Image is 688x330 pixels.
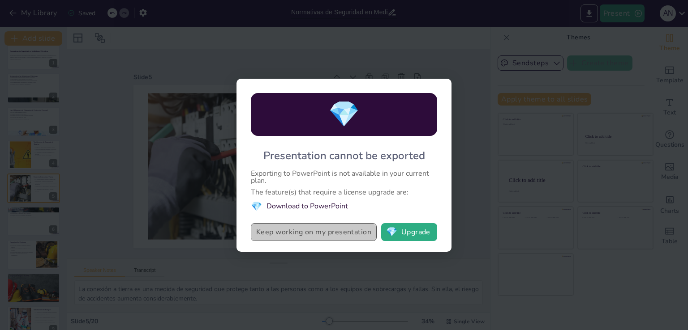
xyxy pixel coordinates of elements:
div: Exporting to PowerPoint is not available in your current plan. [251,170,437,184]
span: diamond [328,97,360,131]
span: diamond [251,200,262,212]
div: Presentation cannot be exported [263,148,425,163]
li: Download to PowerPoint [251,200,437,212]
button: Keep working on my presentation [251,223,377,241]
span: diamond [386,228,397,237]
div: The feature(s) that require a license upgrade are: [251,189,437,196]
button: diamondUpgrade [381,223,437,241]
